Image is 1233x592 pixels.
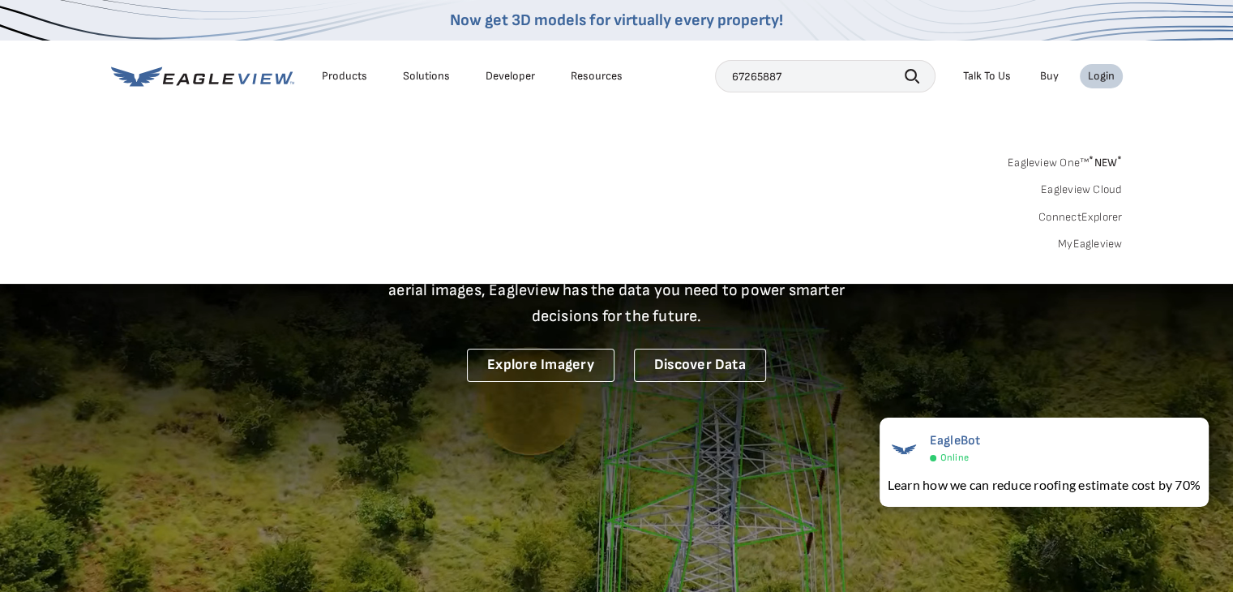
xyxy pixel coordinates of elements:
a: Buy [1040,69,1059,84]
div: Products [322,69,367,84]
div: Login [1088,69,1115,84]
div: Learn how we can reduce roofing estimate cost by 70% [888,475,1201,495]
a: MyEagleview [1058,237,1123,251]
span: NEW [1089,156,1122,169]
span: Online [940,452,969,464]
a: Eagleview One™*NEW* [1008,151,1123,169]
a: ConnectExplorer [1038,210,1123,225]
div: Talk To Us [963,69,1011,84]
span: EagleBot [930,433,981,448]
a: Discover Data [634,349,766,382]
div: Resources [571,69,623,84]
p: A new era starts here. Built on more than 3.5 billion high-resolution aerial images, Eagleview ha... [369,251,865,329]
div: Solutions [403,69,450,84]
a: Developer [486,69,535,84]
a: Now get 3D models for virtually every property! [450,11,783,30]
input: Search [715,60,935,92]
img: EagleBot [888,433,920,465]
a: Eagleview Cloud [1041,182,1123,197]
a: Explore Imagery [467,349,614,382]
